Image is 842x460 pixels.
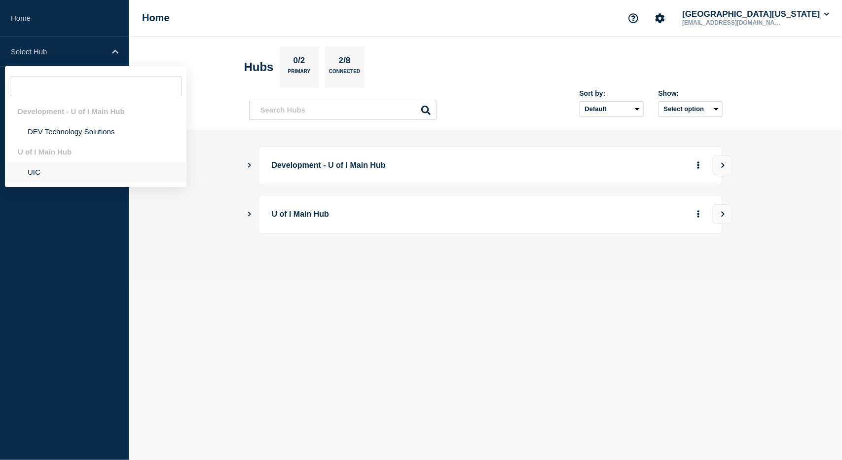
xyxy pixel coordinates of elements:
[5,142,186,162] div: U of I Main Hub
[5,101,186,121] div: Development - U of I Main Hub
[249,100,437,120] input: Search Hubs
[712,155,732,175] button: View
[247,162,252,169] button: Show Connected Hubs
[712,204,732,224] button: View
[623,8,644,29] button: Support
[659,101,723,117] button: Select option
[659,89,723,97] div: Show:
[650,8,670,29] button: Account settings
[290,56,309,69] p: 0/2
[5,162,186,182] li: UIC
[5,121,186,142] li: DEV Technology Solutions
[580,101,644,117] select: Sort by
[329,69,360,79] p: Connected
[272,156,545,175] p: Development - U of I Main Hub
[692,205,705,224] button: More actions
[335,56,354,69] p: 2/8
[142,12,170,24] h1: Home
[692,156,705,175] button: More actions
[272,205,545,224] p: U of I Main Hub
[247,211,252,218] button: Show Connected Hubs
[244,60,274,74] h2: Hubs
[680,9,831,19] button: [GEOGRAPHIC_DATA][US_STATE]
[11,47,106,56] p: Select Hub
[580,89,644,97] div: Sort by:
[288,69,311,79] p: Primary
[680,19,783,26] p: [EMAIL_ADDRESS][DOMAIN_NAME]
